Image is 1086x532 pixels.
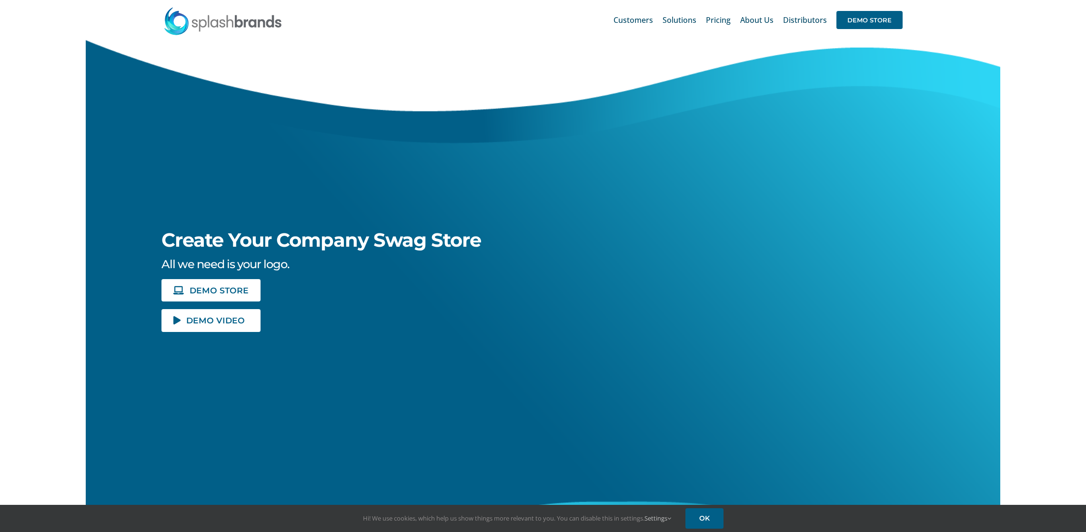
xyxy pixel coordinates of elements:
[613,16,653,24] span: Customers
[613,5,653,35] a: Customers
[190,286,249,294] span: DEMO STORE
[663,16,696,24] span: Solutions
[161,228,481,251] span: Create Your Company Swag Store
[163,7,282,35] img: SplashBrands.com Logo
[836,11,903,29] span: DEMO STORE
[161,279,261,301] a: DEMO STORE
[783,5,827,35] a: Distributors
[644,514,671,522] a: Settings
[783,16,827,24] span: Distributors
[685,508,724,529] a: OK
[186,316,245,324] span: DEMO VIDEO
[836,5,903,35] a: DEMO STORE
[740,16,774,24] span: About Us
[363,514,671,522] span: Hi! We use cookies, which help us show things more relevant to you. You can disable this in setti...
[161,257,289,271] span: All we need is your logo.
[706,5,731,35] a: Pricing
[613,5,903,35] nav: Main Menu
[706,16,731,24] span: Pricing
